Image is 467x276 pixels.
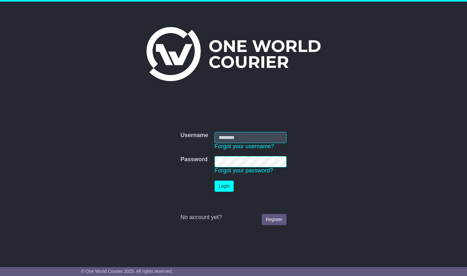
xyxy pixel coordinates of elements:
[180,214,287,221] div: No account yet?
[146,27,320,81] img: One World
[215,143,274,149] a: Forgot your username?
[215,181,234,192] button: Login
[262,214,287,225] a: Register
[215,167,273,174] a: Forgot your password?
[180,132,208,139] label: Username
[180,156,208,163] label: Password
[81,269,173,274] span: © One World Courier 2025. All rights reserved.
